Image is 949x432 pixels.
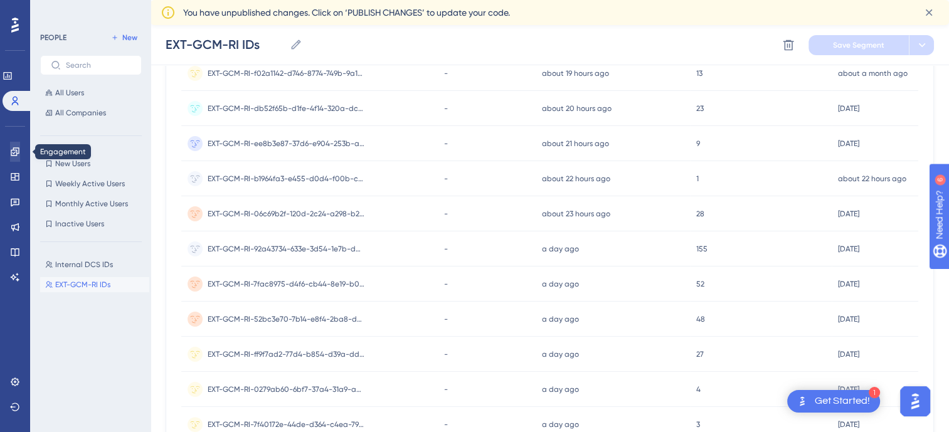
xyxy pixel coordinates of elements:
span: 52 [696,279,704,289]
time: a day ago [542,280,579,288]
span: 23 [696,103,704,113]
span: - [444,419,448,429]
span: All Companies [55,108,106,118]
span: - [444,314,448,324]
span: - [444,349,448,359]
span: 1 [696,174,699,184]
time: [DATE] [838,280,859,288]
button: Save Segment [809,35,909,55]
time: [DATE] [838,139,859,148]
span: New Users [55,159,90,169]
time: a day ago [542,315,579,324]
span: EXT-GCM-RI-92a43734-633e-3d54-1e7b-db095ffa5d1e [208,244,364,254]
span: EXT-GCM-RI-ee8b3e87-37d6-e904-253b-ade838564703 [208,139,364,149]
span: - [444,279,448,289]
span: All Users [55,88,84,98]
button: New Users [40,156,142,171]
button: Internal DCS IDs [40,257,149,272]
span: 27 [696,349,704,359]
span: 3 [696,419,700,429]
span: 4 [696,384,701,394]
span: EXT-GCM-RI-06c69b2f-120d-2c24-a298-b28655e8a49b [208,209,364,219]
time: about 22 hours ago [542,174,610,183]
span: EXT-GCM-RI-f02a1142-d746-8774-749b-9a17c064f1e4 [208,68,364,78]
div: Open Get Started! checklist, remaining modules: 1 [787,390,880,413]
button: EXT-GCM-RI IDs [40,277,149,292]
time: [DATE] [838,385,859,394]
time: about 22 hours ago [838,174,906,183]
span: EXT-GCM-RI-db52f65b-d1fe-4f14-320a-dc1afc70f6c6 [208,103,364,113]
span: EXT-GCM-RI-ff9f7ad2-77d4-b854-d39a-ddb6fc9d9ff5 [208,349,364,359]
input: Search [66,61,131,70]
time: about 19 hours ago [542,69,609,78]
span: EXT-GCM-RI-7fac8975-d4f6-cb44-8e19-b07f1f57f3bc [208,279,364,289]
span: EXT-GCM-RI-0279ab60-6bf7-37a4-31a9-a9c97c372504 [208,384,364,394]
span: - [444,139,448,149]
time: about 21 hours ago [542,139,609,148]
span: - [444,68,448,78]
span: EXT-GCM-RI-7f40172e-44de-d364-c4ea-79558e9e1993 [208,419,364,429]
time: [DATE] [838,350,859,359]
time: [DATE] [838,420,859,429]
span: Need Help? [29,3,78,18]
span: 48 [696,314,705,324]
span: - [444,103,448,113]
time: a day ago [542,350,579,359]
span: Weekly Active Users [55,179,125,189]
button: Weekly Active Users [40,176,142,191]
button: New [107,30,142,45]
div: 1 [869,387,880,398]
button: All Companies [40,105,142,120]
span: New [122,33,137,43]
button: All Users [40,85,142,100]
span: 155 [696,244,708,254]
time: about 23 hours ago [542,209,610,218]
span: Save Segment [833,40,884,50]
time: a day ago [542,420,579,429]
span: Internal DCS IDs [55,260,113,270]
span: 28 [696,209,704,219]
button: Inactive Users [40,216,142,231]
button: Monthly Active Users [40,196,142,211]
time: about 20 hours ago [542,104,612,113]
span: - [444,384,448,394]
span: You have unpublished changes. Click on ‘PUBLISH CHANGES’ to update your code. [183,5,510,20]
time: about a month ago [838,69,908,78]
time: a day ago [542,245,579,253]
time: [DATE] [838,209,859,218]
span: EXT-GCM-RI-b1964fa3-e455-d0d4-f00b-c0bcd41f2bee [208,174,364,184]
img: launcher-image-alternative-text [795,394,810,409]
span: - [444,209,448,219]
iframe: UserGuiding AI Assistant Launcher [896,382,934,420]
time: [DATE] [838,315,859,324]
input: Segment Name [166,36,285,53]
div: 6 [87,6,91,16]
span: 13 [696,68,702,78]
span: EXT-GCM-RI-52bc3e70-7b14-e8f4-2ba8-dd1c12d259a9 [208,314,364,324]
span: Monthly Active Users [55,199,128,209]
span: - [444,244,448,254]
span: Inactive Users [55,219,104,229]
span: EXT-GCM-RI IDs [55,280,110,290]
span: 9 [696,139,700,149]
time: [DATE] [838,245,859,253]
time: [DATE] [838,104,859,113]
span: - [444,174,448,184]
time: a day ago [542,385,579,394]
div: PEOPLE [40,33,66,43]
div: Get Started! [815,394,870,408]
